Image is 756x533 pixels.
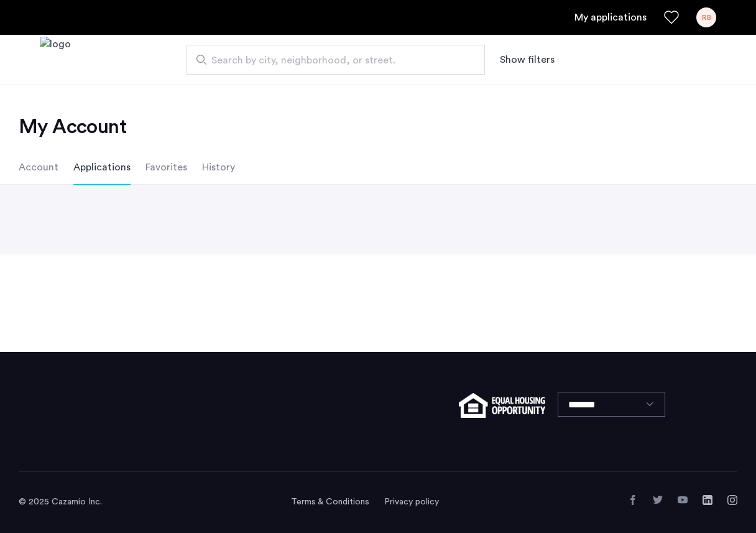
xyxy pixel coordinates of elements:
a: Privacy policy [384,496,439,508]
h2: My Account [19,114,737,139]
img: equal-housing.png [459,393,545,418]
a: Terms and conditions [291,496,369,508]
li: Favorites [145,150,187,185]
a: Facebook [628,495,638,505]
a: Favorites [664,10,679,25]
a: My application [574,10,647,25]
select: Language select [558,392,665,417]
span: © 2025 Cazamio Inc. [19,498,102,506]
img: logo [40,37,71,83]
button: Show or hide filters [500,52,555,67]
span: Search by city, neighborhood, or street. [211,53,450,68]
input: Apartment Search [187,45,485,75]
a: LinkedIn [703,495,712,505]
li: Applications [73,150,131,185]
li: Account [19,150,58,185]
a: Cazamio logo [40,37,71,83]
div: RB [696,7,716,27]
a: Twitter [653,495,663,505]
a: YouTube [678,495,688,505]
li: History [202,150,235,185]
a: Instagram [727,495,737,505]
